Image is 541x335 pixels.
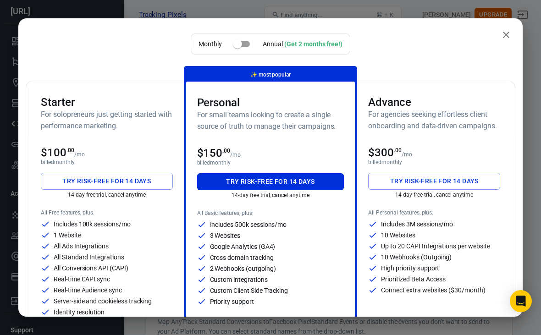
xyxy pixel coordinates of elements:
button: close [497,26,515,44]
p: Custom integrations [210,276,268,283]
p: billed monthly [41,159,173,165]
p: 14-day free trial, cancel anytime [41,192,173,198]
p: Identity resolution [54,309,105,315]
p: 10 Websites [381,232,415,238]
p: Up to 20 CAPI Integrations per website [381,243,490,249]
p: 14-day free trial, cancel anytime [368,192,500,198]
p: All Personal features, plus: [368,209,500,216]
p: Includes 500k sessions/mo [210,221,287,228]
span: $300 [368,146,402,159]
p: /mo [402,151,412,158]
sup: .00 [394,147,402,154]
p: 10 Webhooks (Outgoing) [381,254,452,260]
button: Try risk-free for 14 days [41,173,173,190]
p: billed monthly [197,159,344,166]
div: Annual [263,39,342,49]
p: 1 Website [54,232,81,238]
sup: .00 [66,147,74,154]
p: Monthly [199,39,222,49]
p: Real-time Audience sync [54,287,122,293]
p: /mo [74,151,85,158]
p: All Basic features, plus: [197,210,344,216]
p: All Free features, plus: [41,209,173,216]
p: High priority support [381,265,439,271]
p: Prioritized Beta Access [381,276,446,282]
p: 2 Webhooks (outgoing) [210,265,276,272]
p: Includes 100k sessions/mo [54,221,131,227]
h6: For solopreneurs just getting started with performance marketing. [41,109,173,132]
p: 3 Websites [210,232,241,239]
p: Includes 3M sessions/mo [381,221,453,227]
div: (Get 2 months free!) [284,40,342,48]
p: All Standard Integrations [54,254,124,260]
p: Connect extra websites ($30/month) [381,287,485,293]
p: billed monthly [368,159,500,165]
p: 14-day free trial, cancel anytime [197,192,344,198]
span: magic [250,71,257,78]
h3: Personal [197,96,344,109]
h3: Starter [41,96,173,109]
h3: Advance [368,96,500,109]
h6: For small teams looking to create a single source of truth to manage their campaigns. [197,109,344,132]
h6: For agencies seeking effortless client onboarding and data-driven campaigns. [368,109,500,132]
p: Cross domain tracking [210,254,274,261]
div: Open Intercom Messenger [510,290,532,312]
p: Custom Client Side Tracking [210,287,288,294]
p: Server-side and cookieless tracking [54,298,152,304]
button: Try risk-free for 14 days [368,173,500,190]
p: most popular [250,70,291,80]
sup: .00 [222,148,230,154]
p: All Ads Integrations [54,243,109,249]
p: /mo [230,152,241,158]
span: $100 [41,146,74,159]
p: Real-time CAPI sync [54,276,110,282]
p: All Conversions API (CAPI) [54,265,128,271]
p: Google Analytics (GA4) [210,243,276,250]
span: $150 [197,147,231,159]
p: Priority support [210,298,254,305]
button: Try risk-free for 14 days [197,173,344,190]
